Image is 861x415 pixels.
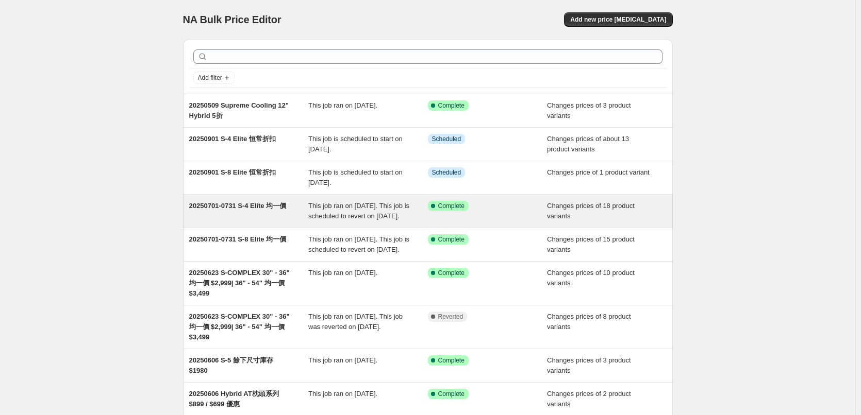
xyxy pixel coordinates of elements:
span: 20250701-0731 S-4 Elite 均一價 [189,202,287,210]
span: Changes prices of 18 product variants [547,202,635,220]
span: This job ran on [DATE]. [308,269,377,276]
span: This job is scheduled to start on [DATE]. [308,135,403,153]
span: 20250606 Hybrid AT枕頭系列 $899 / $699 優惠 [189,390,279,408]
button: Add new price [MEDICAL_DATA] [564,12,672,27]
span: Scheduled [432,135,461,143]
span: This job ran on [DATE]. This job is scheduled to revert on [DATE]. [308,235,409,253]
span: Changes prices of about 13 product variants [547,135,629,153]
span: This job is scheduled to start on [DATE]. [308,168,403,186]
span: Changes prices of 10 product variants [547,269,635,287]
span: Scheduled [432,168,461,177]
span: Changes prices of 2 product variants [547,390,631,408]
span: 20250623 S-COMPLEX 30" - 36" 均一價 $2,999| 36" - 54" 均一價 $3,499 [189,313,290,341]
span: 20250701-0731 S-8 Elite 均一價 [189,235,287,243]
span: Reverted [438,313,463,321]
span: 20250901 S-8 Elite 恒常折扣 [189,168,276,176]
span: NA Bulk Price Editor [183,14,282,25]
span: Changes prices of 15 product variants [547,235,635,253]
span: Add new price [MEDICAL_DATA] [570,15,666,24]
span: 20250623 S-COMPLEX 30" - 36" 均一價 $2,999| 36" - 54" 均一價 $3,499 [189,269,290,297]
span: This job ran on [DATE]. This job was reverted on [DATE]. [308,313,403,331]
span: Complete [438,202,465,210]
span: 20250606 S-5 餘下尺寸庫存 $1980 [189,356,273,374]
span: Changes prices of 8 product variants [547,313,631,331]
span: Changes price of 1 product variant [547,168,650,176]
span: Complete [438,390,465,398]
span: Complete [438,269,465,277]
span: 20250509 Supreme Cooling 12" Hybrid 5折 [189,101,289,119]
span: Changes prices of 3 product variants [547,101,631,119]
span: Changes prices of 3 product variants [547,356,631,374]
span: This job ran on [DATE]. [308,356,377,364]
span: This job ran on [DATE]. [308,101,377,109]
span: Complete [438,235,465,244]
span: Add filter [198,74,222,82]
span: This job ran on [DATE]. This job is scheduled to revert on [DATE]. [308,202,409,220]
span: Complete [438,356,465,365]
span: This job ran on [DATE]. [308,390,377,397]
span: 20250901 S-4 Elite 恒常折扣 [189,135,276,143]
span: Complete [438,101,465,110]
button: Add filter [193,72,235,84]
